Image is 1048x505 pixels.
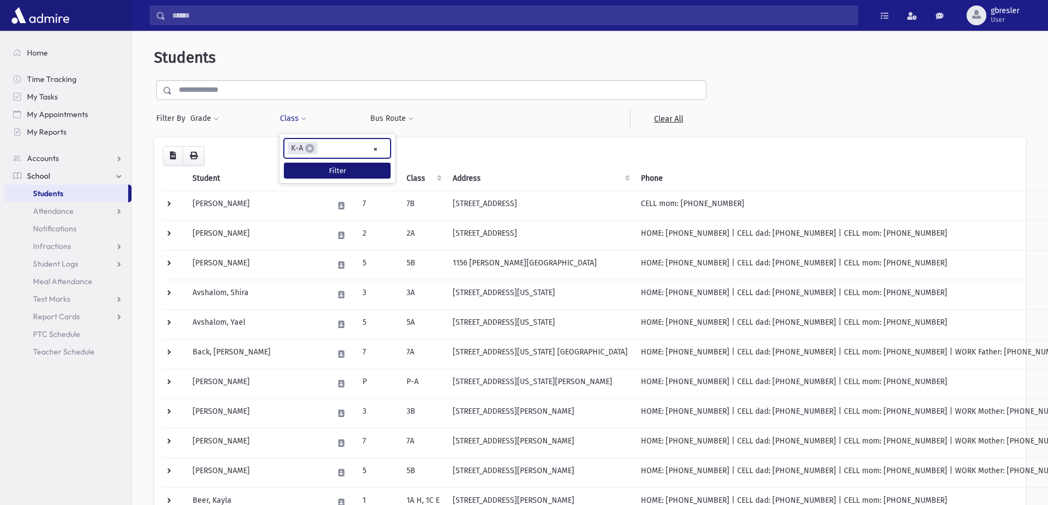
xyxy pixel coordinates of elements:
[991,7,1019,15] span: gbresler
[33,188,63,198] span: Students
[186,250,327,280] td: [PERSON_NAME]
[186,166,327,191] th: Student: activate to sort column descending
[4,343,131,360] a: Teacher Schedule
[33,347,95,357] span: Teacher Schedule
[4,70,131,88] a: Time Tracking
[183,146,205,166] button: Print
[400,250,446,280] td: 5B
[400,398,446,428] td: 3B
[154,48,216,66] span: Students
[186,398,327,428] td: [PERSON_NAME]
[4,325,131,343] a: PTC Schedule
[4,88,131,106] a: My Tasks
[400,220,446,250] td: 2A
[284,163,391,179] button: Filter
[186,220,327,250] td: [PERSON_NAME]
[446,458,634,487] td: [STREET_ADDRESS][PERSON_NAME]
[33,312,80,321] span: Report Cards
[27,92,58,102] span: My Tasks
[446,339,634,369] td: [STREET_ADDRESS][US_STATE] [GEOGRAPHIC_DATA]
[33,259,78,269] span: Student Logs
[400,166,446,191] th: Class: activate to sort column ascending
[186,280,327,309] td: Avshalom, Shira
[4,106,131,123] a: My Appointments
[400,280,446,309] td: 3A
[186,339,327,369] td: Back, [PERSON_NAME]
[373,143,378,156] span: Remove all items
[356,339,400,369] td: 7
[190,109,220,129] button: Grade
[4,273,131,290] a: Meal Attendance
[27,74,76,84] span: Time Tracking
[4,220,131,237] a: Notifications
[186,428,327,458] td: [PERSON_NAME]
[370,109,414,129] button: Bus Route
[4,149,131,167] a: Accounts
[33,276,92,286] span: Meal Attendance
[446,428,634,458] td: [STREET_ADDRESS][PERSON_NAME]
[27,48,48,58] span: Home
[356,309,400,339] td: 5
[446,191,634,220] td: [STREET_ADDRESS]
[27,171,50,181] span: School
[356,428,400,458] td: 7
[27,127,67,137] span: My Reports
[4,202,131,220] a: Attendance
[446,398,634,428] td: [STREET_ADDRESS][PERSON_NAME]
[4,255,131,273] a: Student Logs
[4,167,131,185] a: School
[27,153,59,163] span: Accounts
[400,369,446,398] td: P-A
[630,109,706,129] a: Clear All
[4,237,131,255] a: Infractions
[400,339,446,369] td: 7A
[356,458,400,487] td: 5
[305,144,314,153] span: ×
[400,191,446,220] td: 7B
[4,44,131,62] a: Home
[4,185,128,202] a: Students
[33,294,70,304] span: Test Marks
[446,369,634,398] td: [STREET_ADDRESS][US_STATE][PERSON_NAME]
[356,220,400,250] td: 2
[186,369,327,398] td: [PERSON_NAME]
[33,224,76,234] span: Notifications
[356,369,400,398] td: P
[446,166,634,191] th: Address: activate to sort column ascending
[186,309,327,339] td: Avshalom, Yael
[400,458,446,487] td: 5B
[156,113,190,124] span: Filter By
[356,250,400,280] td: 5
[9,4,72,26] img: AdmirePro
[446,280,634,309] td: [STREET_ADDRESS][US_STATE]
[163,146,183,166] button: CSV
[33,206,74,216] span: Attendance
[356,191,400,220] td: 7
[33,241,71,251] span: Infractions
[356,398,400,428] td: 3
[4,290,131,308] a: Test Marks
[279,109,307,129] button: Class
[446,309,634,339] td: [STREET_ADDRESS][US_STATE]
[356,280,400,309] td: 3
[4,308,131,325] a: Report Cards
[27,109,88,119] span: My Appointments
[166,5,858,25] input: Search
[446,220,634,250] td: [STREET_ADDRESS]
[446,250,634,280] td: 1156 [PERSON_NAME][GEOGRAPHIC_DATA]
[33,329,80,339] span: PTC Schedule
[186,458,327,487] td: [PERSON_NAME]
[4,123,131,141] a: My Reports
[400,309,446,339] td: 5A
[991,15,1019,24] span: User
[400,428,446,458] td: 7A
[186,191,327,220] td: [PERSON_NAME]
[288,142,317,154] li: K-A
